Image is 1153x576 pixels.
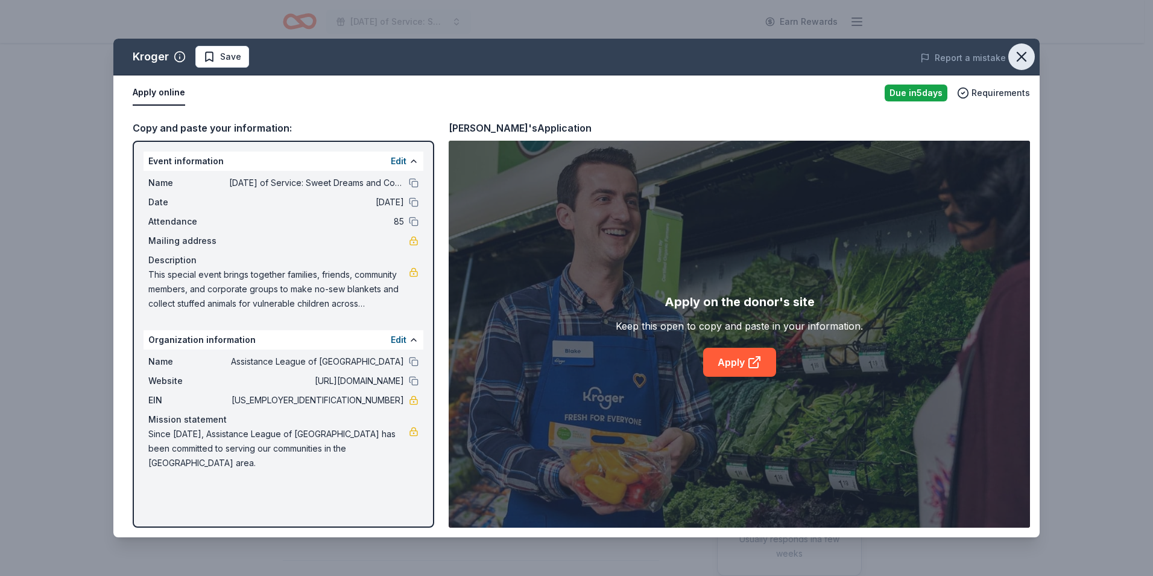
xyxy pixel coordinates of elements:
span: [DATE] of Service: Sweet Dreams and Cozy Nights [229,176,404,190]
span: Assistance League of [GEOGRAPHIC_DATA] [229,354,404,369]
button: Save [195,46,249,68]
div: Apply on the donor's site [665,292,815,312]
div: Copy and paste your information: [133,120,434,136]
span: Name [148,176,229,190]
span: Website [148,374,229,388]
div: Event information [144,152,423,171]
button: Apply online [133,80,185,106]
button: Edit [391,333,406,347]
div: Keep this open to copy and paste in your information. [616,319,863,333]
div: Kroger [133,47,169,66]
span: [US_EMPLOYER_IDENTIFICATION_NUMBER] [229,393,404,408]
div: [PERSON_NAME]'s Application [449,120,592,136]
button: Report a mistake [920,51,1006,65]
a: Apply [703,348,776,377]
button: Edit [391,154,406,168]
span: [DATE] [229,195,404,210]
span: Attendance [148,214,229,229]
button: Requirements [957,86,1030,100]
span: Since [DATE], Assistance League of [GEOGRAPHIC_DATA] has been committed to serving our communitie... [148,427,409,470]
div: Due in 5 days [885,85,947,101]
div: Description [148,253,419,267]
span: [URL][DOMAIN_NAME] [229,374,404,388]
span: Requirements [971,86,1030,100]
span: Mailing address [148,234,229,248]
span: 85 [229,214,404,229]
div: Organization information [144,330,423,350]
span: This special event brings together families, friends, community members, and corporate groups to ... [148,267,409,311]
span: Date [148,195,229,210]
span: EIN [148,393,229,408]
div: Mission statement [148,412,419,427]
span: Save [220,50,241,64]
span: Name [148,354,229,369]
